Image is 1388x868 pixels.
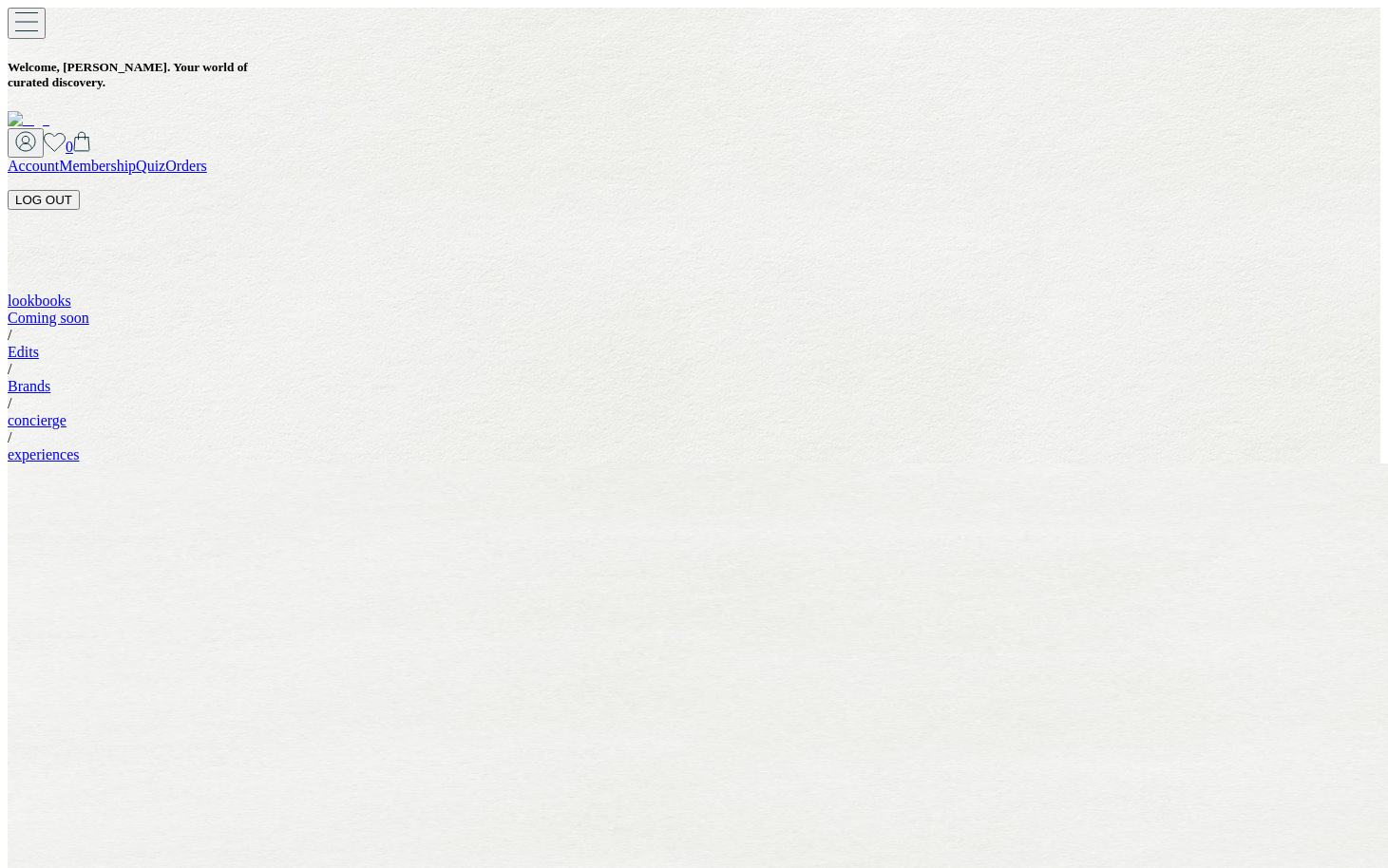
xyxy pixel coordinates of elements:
a: Membership [59,158,136,174]
a: concierge [8,412,67,428]
a: 0 [66,139,90,155]
a: Orders [165,158,207,174]
div: / [8,395,1380,412]
a: Quiz [136,158,165,174]
a: Account [8,158,59,174]
a: Brands [8,378,50,394]
img: logo [8,111,49,128]
span: 0 [66,139,73,155]
a: experiences [8,446,80,462]
a: lookbooksComing soon [8,292,1380,327]
a: Edits [8,344,39,360]
div: / [8,429,1380,446]
div: lookbooks [8,292,1380,310]
h5: Welcome, [PERSON_NAME] . Your world of curated discovery. [8,60,1380,90]
div: Coming soon [8,310,1380,327]
button: LOG OUT [8,190,80,210]
div: / [8,327,1380,344]
div: / [8,361,1380,378]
